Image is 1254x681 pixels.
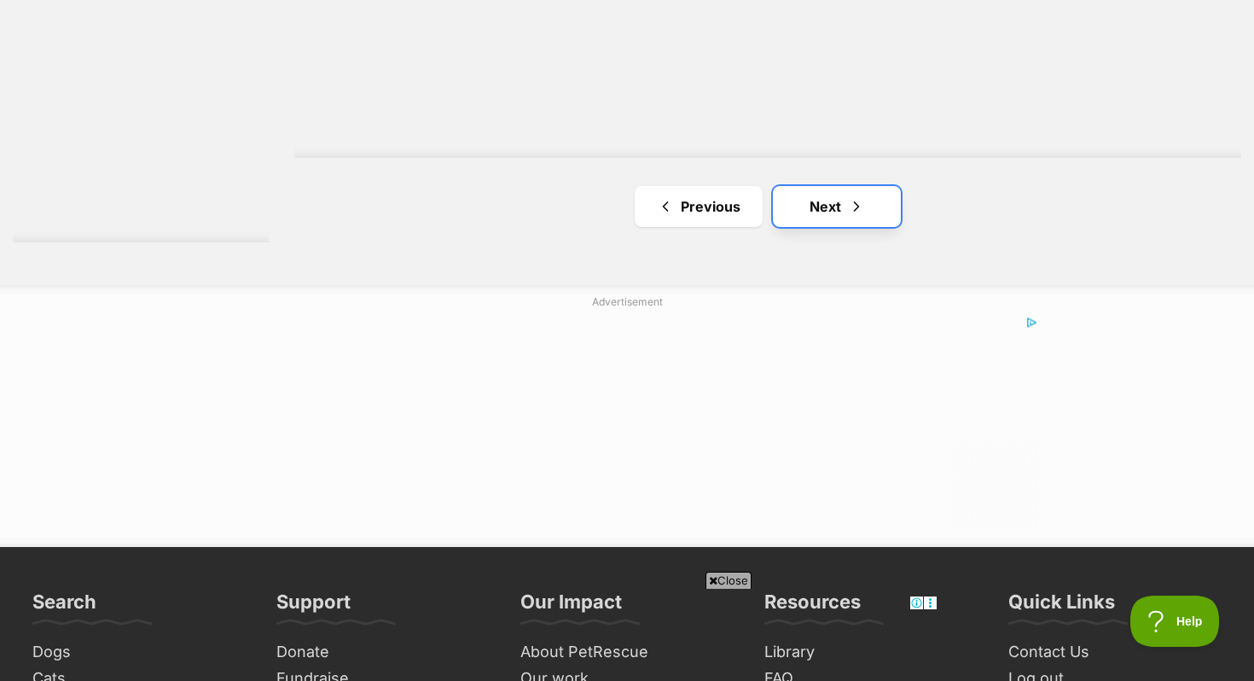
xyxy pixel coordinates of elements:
iframe: Advertisement [316,596,938,672]
h3: Quick Links [1008,590,1115,624]
nav: Pagination [294,186,1241,227]
iframe: Advertisement [213,317,1041,530]
a: Next page [773,186,901,227]
iframe: Help Scout Beacon - Open [1130,596,1220,647]
span: Close [705,572,752,589]
a: Previous page [635,186,763,227]
h3: Support [276,590,351,624]
a: Dogs [26,639,253,666]
h3: Search [32,590,96,624]
a: Contact Us [1001,639,1228,666]
a: Donate [270,639,496,666]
